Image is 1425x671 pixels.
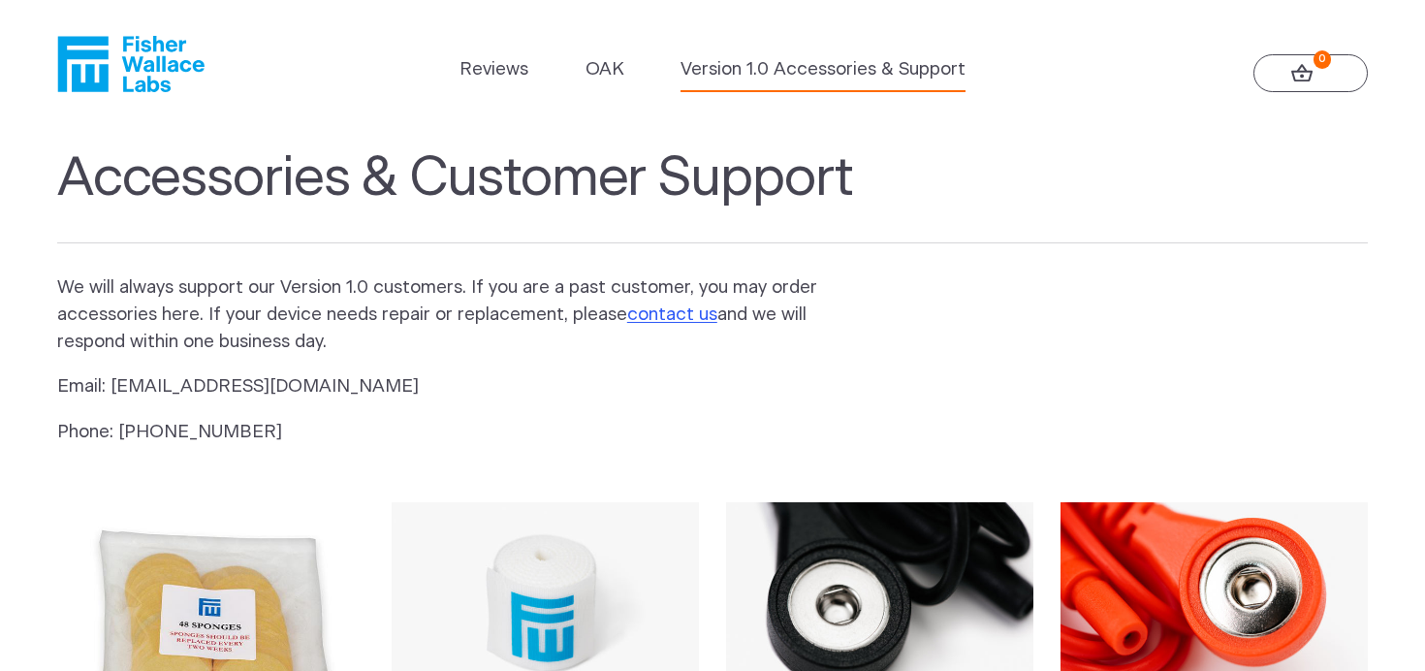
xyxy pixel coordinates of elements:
p: We will always support our Version 1.0 customers. If you are a past customer, you may order acces... [57,274,848,356]
a: Reviews [459,56,528,83]
a: Version 1.0 Accessories & Support [681,56,966,83]
strong: 0 [1314,50,1332,69]
h1: Accessories & Customer Support [57,146,1368,243]
a: Fisher Wallace [57,36,205,92]
a: OAK [586,56,624,83]
p: Email: [EMAIL_ADDRESS][DOMAIN_NAME] [57,373,848,400]
a: 0 [1253,54,1368,93]
a: contact us [627,305,717,324]
p: Phone: [PHONE_NUMBER] [57,419,848,446]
